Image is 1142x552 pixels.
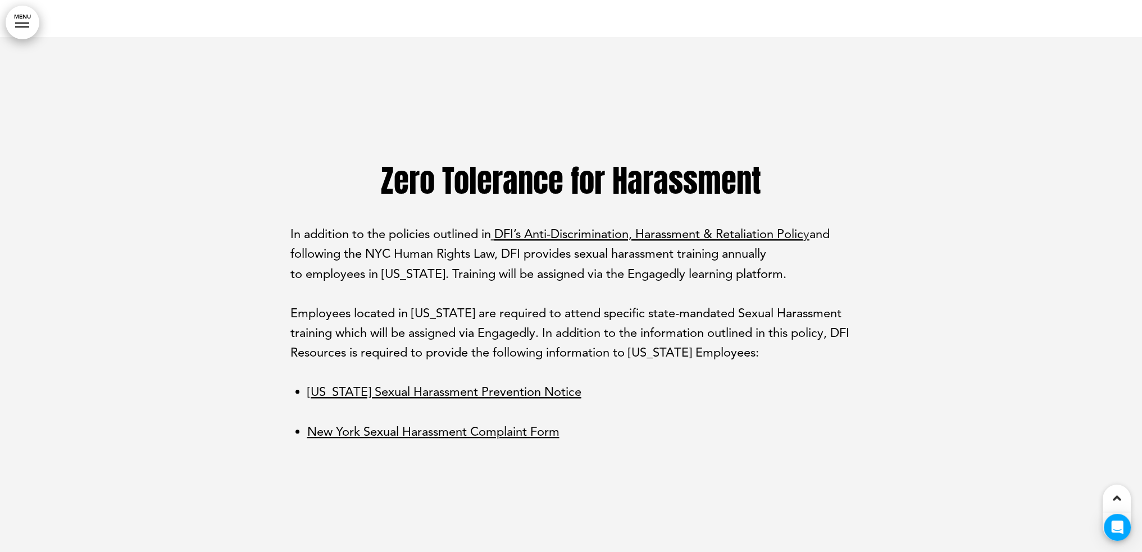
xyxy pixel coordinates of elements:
div: Open Intercom Messenger [1104,514,1131,541]
span: Employees located in [US_STATE] are required to attend specific state-mandated Sexual Harassment ... [290,305,849,360]
a: New York Sexual Harassment Complaint Form [307,424,559,439]
p: In addition to the policies outlined in and following the NYC Human Rights Law, DFI provides sexu... [290,224,852,284]
h1: Zero Tolerance for Harassment [290,165,852,196]
a: MENU [6,6,39,39]
a: [US_STATE] Sexual Harassment Prevention Notice [307,384,581,399]
span: DFI’s Anti-Discrimination, Harassment & Retaliation Polic [494,226,803,241]
a: DFI’s Anti-Discrimination, Harassment & Retaliation Policy [494,226,809,241]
